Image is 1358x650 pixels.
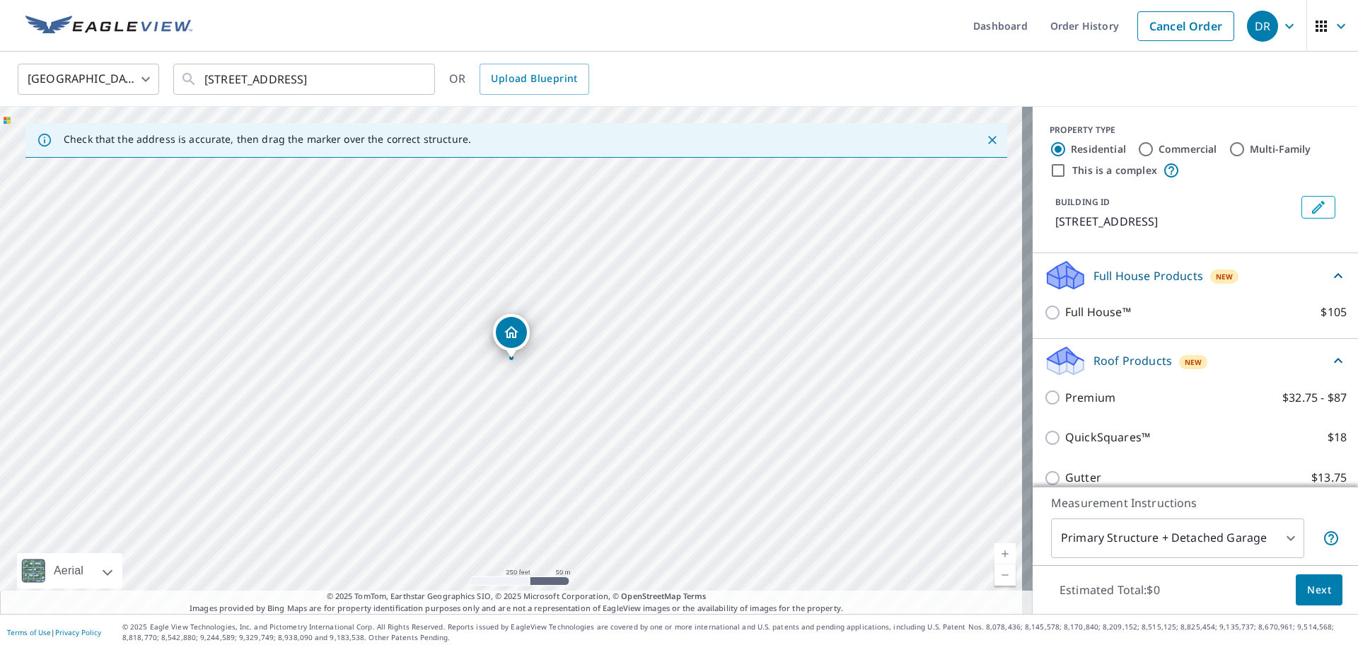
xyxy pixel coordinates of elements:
[621,591,680,601] a: OpenStreetMap
[55,627,101,637] a: Privacy Policy
[1301,196,1335,219] button: Edit building 1
[1072,163,1157,178] label: This is a complex
[1093,352,1172,369] p: Roof Products
[17,553,122,588] div: Aerial
[480,64,588,95] a: Upload Blueprint
[994,543,1016,564] a: Current Level 17, Zoom In
[683,591,707,601] a: Terms
[1065,469,1101,487] p: Gutter
[1250,142,1311,156] label: Multi-Family
[1055,213,1296,230] p: [STREET_ADDRESS]
[1296,574,1342,606] button: Next
[1137,11,1234,41] a: Cancel Order
[1311,469,1347,487] p: $13.75
[1051,518,1304,558] div: Primary Structure + Detached Garage
[493,314,530,358] div: Dropped pin, building 1, Residential property, 6 Dogwood Dr North Brunswick, NJ 08902
[1071,142,1126,156] label: Residential
[1247,11,1278,42] div: DR
[491,70,577,88] span: Upload Blueprint
[122,622,1351,643] p: © 2025 Eagle View Technologies, Inc. and Pictometry International Corp. All Rights Reserved. Repo...
[1065,429,1150,446] p: QuickSquares™
[204,59,406,99] input: Search by address or latitude-longitude
[7,628,101,637] p: |
[1065,389,1115,407] p: Premium
[1159,142,1217,156] label: Commercial
[1065,303,1131,321] p: Full House™
[1282,389,1347,407] p: $32.75 - $87
[327,591,707,603] span: © 2025 TomTom, Earthstar Geographics SIO, © 2025 Microsoft Corporation, ©
[449,64,589,95] div: OR
[1044,259,1347,292] div: Full House ProductsNew
[1328,429,1347,446] p: $18
[994,564,1016,586] a: Current Level 17, Zoom Out
[1051,494,1340,511] p: Measurement Instructions
[1307,581,1331,599] span: Next
[1323,530,1340,547] span: Your report will include the primary structure and a detached garage if one exists.
[7,627,51,637] a: Terms of Use
[1093,267,1203,284] p: Full House Products
[50,553,88,588] div: Aerial
[25,16,192,37] img: EV Logo
[64,133,471,146] p: Check that the address is accurate, then drag the marker over the correct structure.
[1048,574,1171,605] p: Estimated Total: $0
[1185,356,1202,368] span: New
[1321,303,1347,321] p: $105
[1050,124,1341,137] div: PROPERTY TYPE
[983,131,1002,149] button: Close
[18,59,159,99] div: [GEOGRAPHIC_DATA]
[1044,344,1347,378] div: Roof ProductsNew
[1216,271,1234,282] span: New
[1055,196,1110,208] p: BUILDING ID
